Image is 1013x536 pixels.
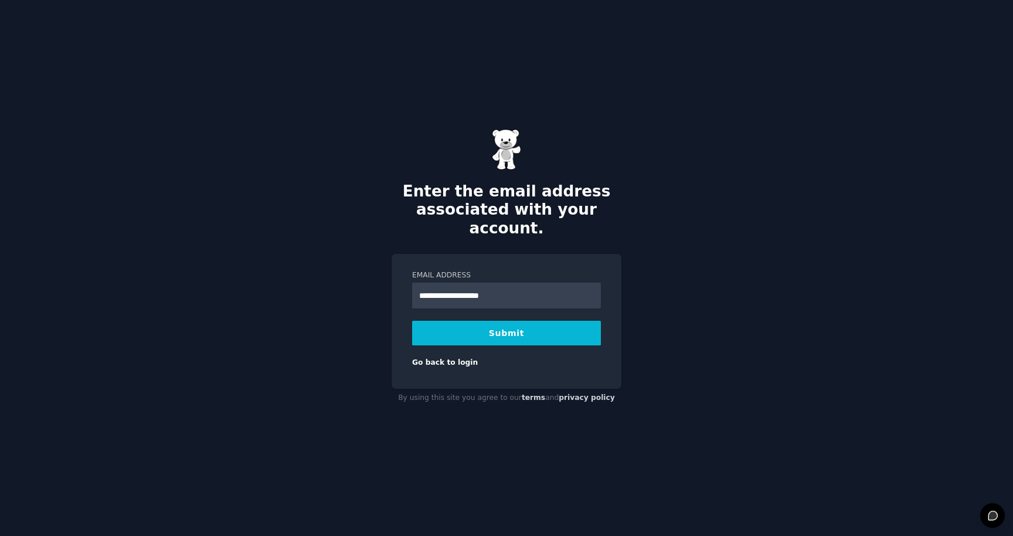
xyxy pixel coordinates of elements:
[522,393,545,402] a: terms
[412,358,478,367] a: Go back to login
[559,393,615,402] a: privacy policy
[392,389,621,408] div: By using this site you agree to our and
[412,321,601,345] button: Submit
[412,270,601,281] label: Email Address
[392,182,621,238] h2: Enter the email address associated with your account.
[492,129,521,170] img: Gummy Bear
